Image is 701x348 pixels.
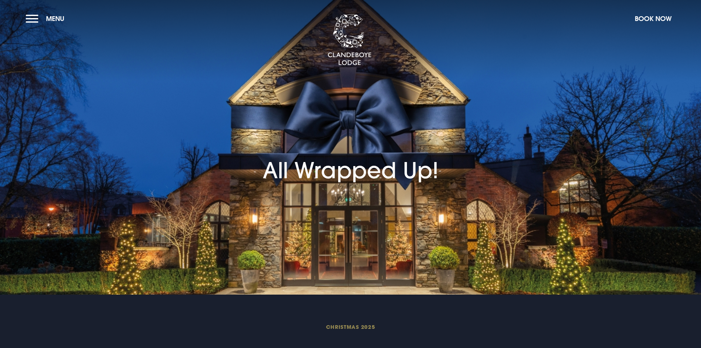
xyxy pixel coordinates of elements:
h1: All Wrapped Up! [263,115,439,183]
span: Christmas 2025 [175,323,525,330]
button: Book Now [631,11,675,27]
button: Menu [26,11,68,27]
span: Menu [46,14,64,23]
img: Clandeboye Lodge [328,14,372,66]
